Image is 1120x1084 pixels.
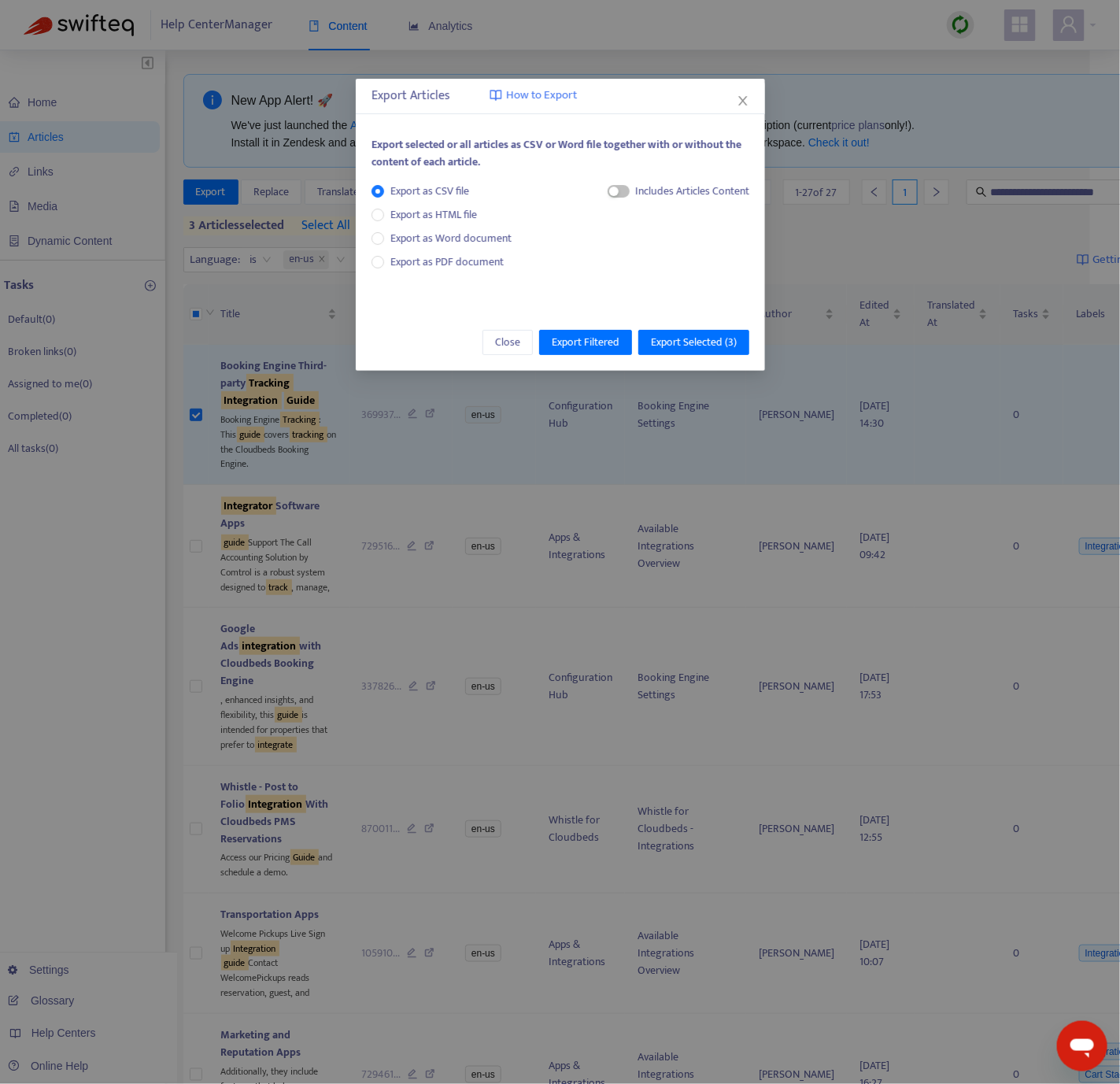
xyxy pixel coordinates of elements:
button: Close [482,330,533,355]
button: Export Selected (3) [638,330,749,355]
button: Close [734,92,752,109]
iframe: Button to launch messaging window [1057,1021,1107,1071]
span: Export Filtered [552,334,619,351]
span: Export as PDF document [390,253,504,271]
div: Export Articles [371,87,749,105]
a: How to Export [490,87,577,105]
button: Export Filtered [539,330,632,355]
span: Close [495,334,520,351]
img: image-link [490,89,502,102]
span: Export Selected ( 3 ) [651,334,737,351]
span: Export selected or all articles as CSV or Word file together with or without the content of each ... [371,135,741,171]
span: close [737,94,749,107]
span: Export as HTML file [384,206,483,224]
div: Includes Articles Content [635,183,749,200]
span: How to Export [506,87,577,105]
span: Export as CSV file [384,183,475,200]
span: Export as Word document [384,230,518,247]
